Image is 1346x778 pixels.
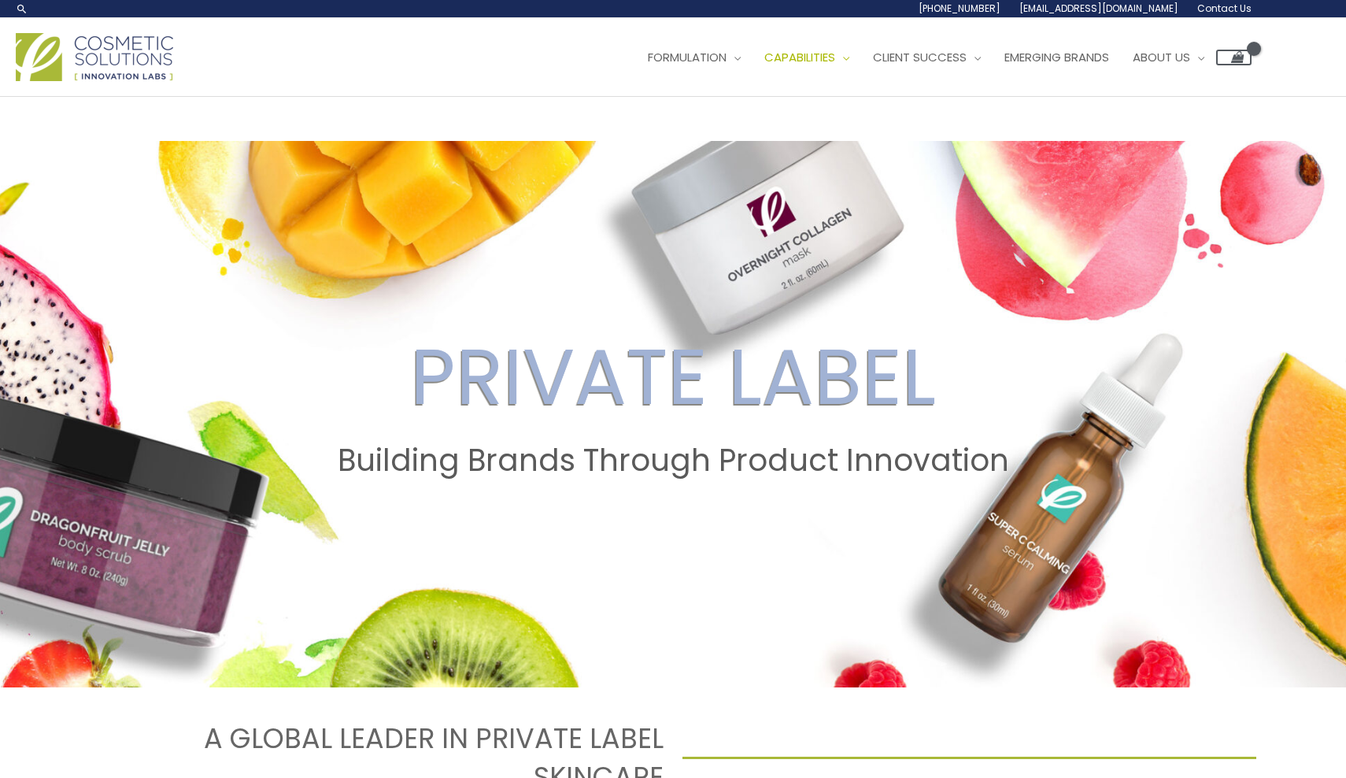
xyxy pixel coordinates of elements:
[753,34,861,81] a: Capabilities
[15,331,1331,424] h2: PRIVATE LABEL
[919,2,1000,15] span: [PHONE_NUMBER]
[1004,49,1109,65] span: Emerging Brands
[636,34,753,81] a: Formulation
[873,49,967,65] span: Client Success
[16,2,28,15] a: Search icon link
[15,443,1331,479] h2: Building Brands Through Product Innovation
[1121,34,1216,81] a: About Us
[1216,50,1252,65] a: View Shopping Cart, empty
[1133,49,1190,65] span: About Us
[1197,2,1252,15] span: Contact Us
[993,34,1121,81] a: Emerging Brands
[16,33,173,81] img: Cosmetic Solutions Logo
[861,34,993,81] a: Client Success
[764,49,835,65] span: Capabilities
[648,49,727,65] span: Formulation
[1019,2,1178,15] span: [EMAIL_ADDRESS][DOMAIN_NAME]
[624,34,1252,81] nav: Site Navigation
